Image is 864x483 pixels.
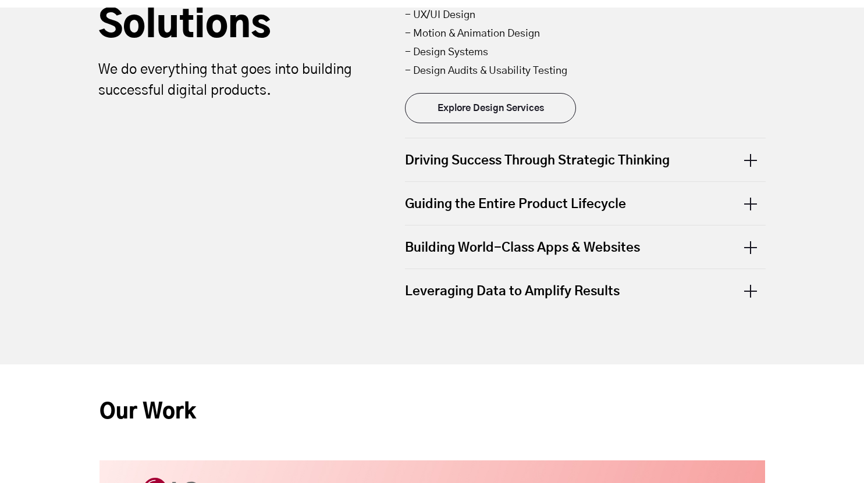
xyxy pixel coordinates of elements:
li: - UX/UI Design [405,6,766,24]
li: - Design Audits & Usability Testing [405,62,766,80]
p: We do everything that goes into building successful digital products. [98,59,360,101]
a: Explore Design Services [405,93,576,123]
li: - Motion & Animation Design [405,24,766,43]
div: Leveraging Data to Amplify Results [405,269,766,312]
div: Guiding the Entire Product Lifecycle [405,182,766,225]
h2: Our Work [99,364,765,460]
div: Driving Success Through Strategic Thinking [405,138,766,181]
li: - Design Systems [405,43,766,62]
div: Building World-Class Apps & Websites [405,226,766,269]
